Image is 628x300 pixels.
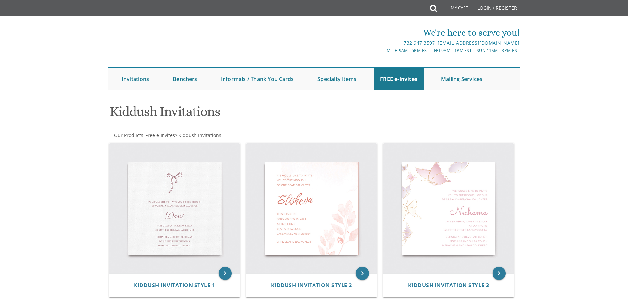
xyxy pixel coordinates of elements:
a: keyboard_arrow_right [493,267,506,280]
a: [EMAIL_ADDRESS][DOMAIN_NAME] [438,40,520,46]
a: My Cart [436,1,473,17]
a: keyboard_arrow_right [219,267,232,280]
a: Mailing Services [434,68,489,90]
a: Kiddush Invitation Style 1 [134,282,215,288]
div: : [108,132,314,139]
a: Free e-Invites [145,132,175,138]
a: Kiddush Invitation Style 3 [408,282,489,288]
img: Kiddush Invitation Style 1 [109,143,240,274]
span: Kiddush Invitation Style 1 [134,282,215,289]
img: Kiddush Invitation Style 2 [246,143,377,274]
div: | [246,39,520,47]
img: Kiddush Invitation Style 3 [383,143,514,274]
a: Kiddush Invitation Style 2 [271,282,352,288]
a: 732.947.3597 [404,40,435,46]
h1: Kiddush Invitations [110,104,379,124]
span: Kiddush Invitation Style 3 [408,282,489,289]
a: Specialty Items [311,68,363,90]
a: FREE e-Invites [374,68,424,90]
a: keyboard_arrow_right [356,267,369,280]
div: M-Th 9am - 5pm EST | Fri 9am - 1pm EST | Sun 11am - 3pm EST [246,47,520,54]
a: Invitations [115,68,156,90]
a: Our Products [113,132,143,138]
a: Benchers [166,68,204,90]
a: Kiddush Invitations [178,132,221,138]
div: We're here to serve you! [246,26,520,39]
a: Informals / Thank You Cards [214,68,300,90]
span: > [175,132,221,138]
span: Kiddush Invitation Style 2 [271,282,352,289]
